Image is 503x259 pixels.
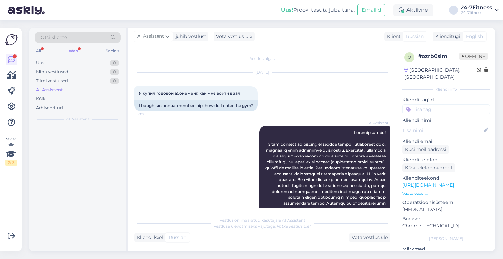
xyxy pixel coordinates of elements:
span: Я купил годовой абонемент, как мне войти в зал [139,91,240,96]
div: Küsi meiliaadressi [402,145,449,154]
p: Kliendi tag'id [402,96,490,103]
p: [MEDICAL_DATA] [402,206,490,213]
div: [DATE] [134,69,390,75]
span: 17:02 [136,112,161,117]
span: Vestluse ülevõtmiseks vajutage [214,224,311,229]
div: Web [67,47,79,55]
span: Loremipsumdo! Sitam consect adipiscing el seddoe tempo i utlaboreet dolo, magnaaliq enim adminimv... [265,130,387,217]
span: AI Assistent [364,120,388,125]
p: Vaata edasi ... [402,191,490,196]
div: 2 / 3 [5,160,17,166]
span: AI Assistent [137,33,164,40]
div: 0 [110,69,119,75]
div: juhib vestlust [173,33,206,40]
div: AI Assistent [36,87,63,93]
span: Vestlus on määratud kasutajale AI Assistent [220,218,305,223]
div: [PERSON_NAME] [402,236,490,242]
div: Aktiivne [393,4,433,16]
div: Klient [384,33,401,40]
p: Märkmed [402,246,490,252]
span: AI Assistent [66,116,89,122]
span: English [466,33,483,40]
div: Minu vestlused [36,69,68,75]
div: All [35,47,42,55]
img: Askly Logo [5,33,18,46]
div: Tiimi vestlused [36,78,68,84]
input: Lisa nimi [403,127,482,134]
div: 0 [110,78,119,84]
div: Proovi tasuta juba täna: [281,6,355,14]
p: Kliendi email [402,138,490,145]
b: Uus! [281,7,293,13]
button: Emailid [357,4,385,16]
input: Lisa tag [402,104,490,114]
div: Võta vestlus üle [214,32,255,41]
p: Kliendi nimi [402,117,490,124]
div: Kliendi keel [134,234,163,241]
a: 24-7Fitness24-7fitness [461,5,499,15]
i: „Võtke vestlus üle” [275,224,311,229]
div: Küsi telefoninumbrit [402,163,455,172]
div: Socials [104,47,121,55]
div: Vestlus algas [134,56,390,62]
p: Chrome [TECHNICAL_ID] [402,222,490,229]
p: Kliendi telefon [402,157,490,163]
div: 24-7fitness [461,10,492,15]
div: Vaata siia [5,136,17,166]
span: Russian [169,234,186,241]
a: [URL][DOMAIN_NAME] [402,182,454,188]
span: o [408,55,411,60]
div: 0 [110,60,119,66]
div: Võta vestlus üle [349,233,390,242]
p: Brauser [402,215,490,222]
div: 24-7Fitness [461,5,492,10]
div: # ozrb0slm [418,52,459,60]
div: Kliendi info [402,86,490,92]
div: Klienditugi [433,33,460,40]
div: F [449,6,458,15]
span: Otsi kliente [41,34,67,41]
p: Operatsioonisüsteem [402,199,490,206]
div: Arhiveeritud [36,105,63,111]
div: Uus [36,60,44,66]
span: Offline [459,53,488,60]
div: Kõik [36,96,46,102]
div: [GEOGRAPHIC_DATA], [GEOGRAPHIC_DATA] [404,67,477,81]
div: I bought an annual membership, how do I enter the gym? [134,100,258,111]
span: Russian [406,33,424,40]
p: Klienditeekond [402,175,490,182]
